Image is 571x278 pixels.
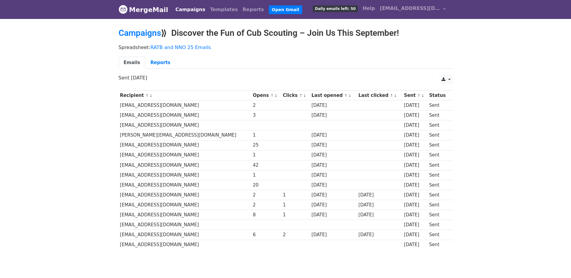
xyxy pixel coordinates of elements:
[145,57,175,69] a: Reports
[253,172,280,179] div: 1
[240,4,266,16] a: Reports
[253,202,280,209] div: 2
[428,210,449,220] td: Sent
[251,91,281,100] th: Opens
[312,182,355,189] div: [DATE]
[312,102,355,109] div: [DATE]
[428,230,449,240] td: Sent
[283,231,309,238] div: 2
[404,142,426,149] div: [DATE]
[404,221,426,228] div: [DATE]
[417,93,420,98] a: ↑
[145,93,149,98] a: ↑
[149,93,153,98] a: ↓
[404,212,426,218] div: [DATE]
[404,172,426,179] div: [DATE]
[312,132,355,139] div: [DATE]
[428,240,449,250] td: Sent
[404,122,426,129] div: [DATE]
[428,100,449,110] td: Sent
[119,130,252,140] td: [PERSON_NAME][EMAIL_ADDRESS][DOMAIN_NAME]
[269,5,302,14] a: Open Gmail
[312,152,355,159] div: [DATE]
[390,93,393,98] a: ↑
[404,182,426,189] div: [DATE]
[380,5,440,12] span: [EMAIL_ADDRESS][DOMAIN_NAME]
[253,102,280,109] div: 2
[358,212,401,218] div: [DATE]
[253,182,280,189] div: 20
[312,112,355,119] div: [DATE]
[428,130,449,140] td: Sent
[119,220,252,230] td: [EMAIL_ADDRESS][DOMAIN_NAME]
[119,120,252,130] td: [EMAIL_ADDRESS][DOMAIN_NAME]
[283,192,309,199] div: 1
[312,202,355,209] div: [DATE]
[312,212,355,218] div: [DATE]
[312,142,355,149] div: [DATE]
[119,75,453,81] p: Sent [DATE]
[119,28,453,38] h2: ⟫ Discover the Fun of Cub Scouting – Join Us This September!
[119,91,252,100] th: Recipient
[151,45,211,50] a: RATB and NNO 25 Emails
[421,93,424,98] a: ↓
[274,93,278,98] a: ↓
[253,112,280,119] div: 3
[402,91,428,100] th: Sent
[404,202,426,209] div: [DATE]
[119,57,145,69] a: Emails
[253,142,280,149] div: 25
[119,160,252,170] td: [EMAIL_ADDRESS][DOMAIN_NAME]
[312,162,355,169] div: [DATE]
[119,170,252,180] td: [EMAIL_ADDRESS][DOMAIN_NAME]
[119,28,161,38] a: Campaigns
[428,220,449,230] td: Sent
[119,190,252,200] td: [EMAIL_ADDRESS][DOMAIN_NAME]
[283,202,309,209] div: 1
[428,91,449,100] th: Status
[344,93,348,98] a: ↑
[428,160,449,170] td: Sent
[428,150,449,160] td: Sent
[310,2,360,14] a: Daily emails left: 50
[348,93,352,98] a: ↓
[119,110,252,120] td: [EMAIL_ADDRESS][DOMAIN_NAME]
[358,231,401,238] div: [DATE]
[428,110,449,120] td: Sent
[119,140,252,150] td: [EMAIL_ADDRESS][DOMAIN_NAME]
[173,4,208,16] a: Campaigns
[360,2,377,14] a: Help
[358,192,401,199] div: [DATE]
[428,200,449,210] td: Sent
[428,170,449,180] td: Sent
[312,192,355,199] div: [DATE]
[404,102,426,109] div: [DATE]
[404,241,426,248] div: [DATE]
[119,3,168,16] a: MergeMail
[357,91,402,100] th: Last clicked
[253,162,280,169] div: 42
[299,93,303,98] a: ↑
[404,132,426,139] div: [DATE]
[312,231,355,238] div: [DATE]
[377,2,448,17] a: [EMAIL_ADDRESS][DOMAIN_NAME]
[428,120,449,130] td: Sent
[404,192,426,199] div: [DATE]
[303,93,306,98] a: ↓
[404,162,426,169] div: [DATE]
[270,93,274,98] a: ↑
[119,100,252,110] td: [EMAIL_ADDRESS][DOMAIN_NAME]
[253,152,280,159] div: 1
[404,231,426,238] div: [DATE]
[119,44,453,51] p: Spreadsheet:
[404,112,426,119] div: [DATE]
[313,5,358,12] span: Daily emails left: 50
[119,150,252,160] td: [EMAIL_ADDRESS][DOMAIN_NAME]
[253,192,280,199] div: 2
[119,180,252,190] td: [EMAIL_ADDRESS][DOMAIN_NAME]
[119,230,252,240] td: [EMAIL_ADDRESS][DOMAIN_NAME]
[404,152,426,159] div: [DATE]
[253,132,280,139] div: 1
[119,240,252,250] td: [EMAIL_ADDRESS][DOMAIN_NAME]
[253,212,280,218] div: 8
